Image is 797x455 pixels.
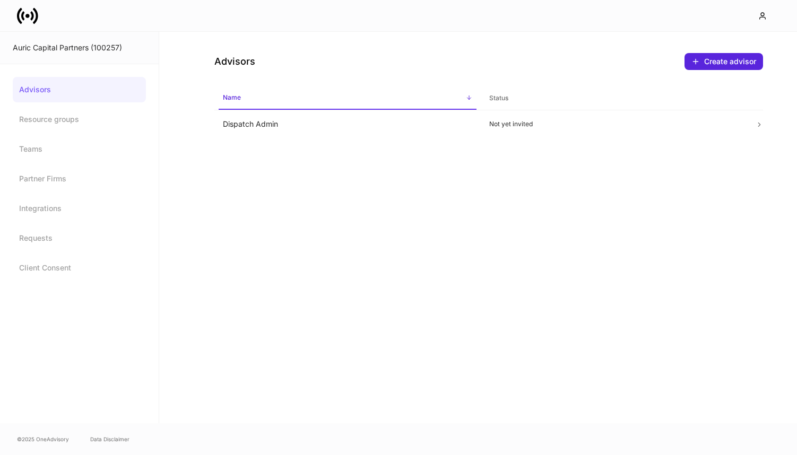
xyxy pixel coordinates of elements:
h6: Status [489,93,508,103]
td: Dispatch Admin [214,110,481,138]
h4: Advisors [214,55,255,68]
div: Create advisor [704,56,756,67]
h6: Name [223,92,241,102]
span: Status [485,87,743,109]
a: Resource groups [13,107,146,132]
a: Partner Firms [13,166,146,191]
a: Teams [13,136,146,162]
span: Name [219,87,477,110]
p: Not yet invited [489,120,739,128]
a: Requests [13,225,146,251]
span: © 2025 OneAdvisory [17,435,69,443]
a: Client Consent [13,255,146,281]
a: Integrations [13,196,146,221]
div: Auric Capital Partners (100257) [13,42,146,53]
a: Data Disclaimer [90,435,129,443]
button: Create advisor [685,53,763,70]
a: Advisors [13,77,146,102]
